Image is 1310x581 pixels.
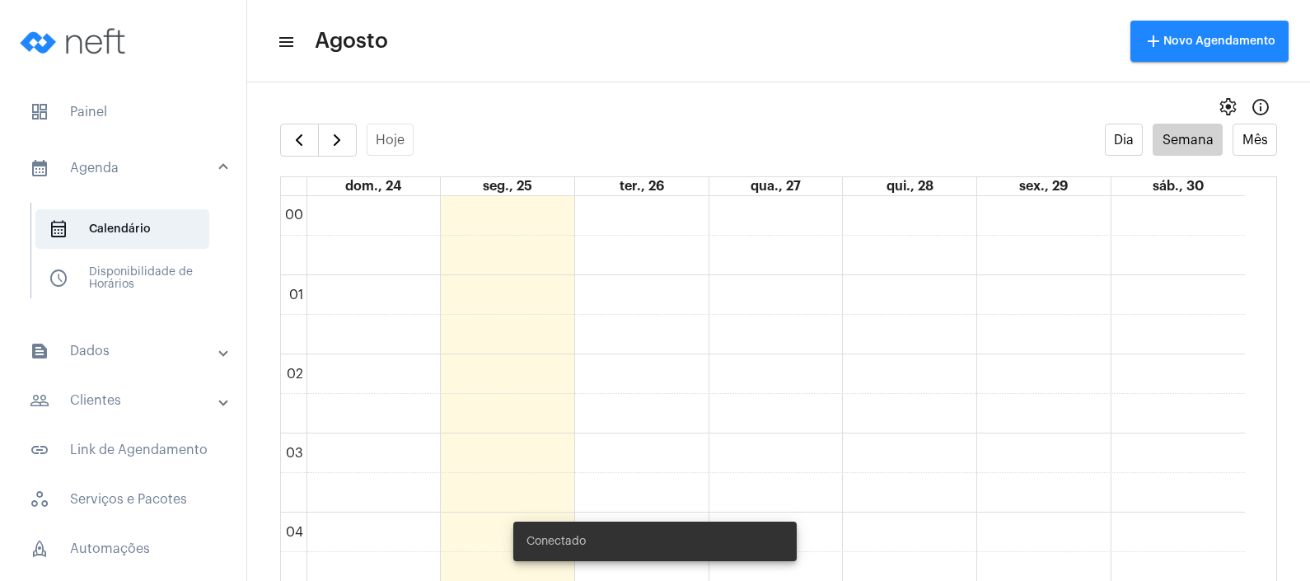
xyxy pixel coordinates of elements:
[16,92,230,132] span: Painel
[480,177,536,195] a: 25 de agosto de 2025
[1016,177,1071,195] a: 29 de agosto de 2025
[30,391,49,410] mat-icon: sidenav icon
[526,533,586,550] span: Conectado
[30,341,49,361] mat-icon: sidenav icon
[1130,21,1289,62] button: Novo Agendamento
[30,539,49,559] span: sidenav icon
[1233,124,1277,156] button: Mês
[1144,35,1275,47] span: Novo Agendamento
[16,529,230,569] span: Automações
[10,331,246,371] mat-expansion-panel-header: sidenav iconDados
[30,158,49,178] mat-icon: sidenav icon
[277,32,293,52] mat-icon: sidenav icon
[367,124,414,156] button: Hoje
[616,177,667,195] a: 26 de agosto de 2025
[16,430,230,470] span: Link de Agendamento
[283,446,306,461] div: 03
[1149,177,1207,195] a: 30 de agosto de 2025
[30,490,49,509] span: sidenav icon
[30,341,220,361] mat-panel-title: Dados
[1153,124,1223,156] button: Semana
[1144,31,1163,51] mat-icon: add
[1218,97,1237,117] span: settings
[35,209,209,249] span: Calendário
[883,177,937,195] a: 28 de agosto de 2025
[30,158,220,178] mat-panel-title: Agenda
[30,102,49,122] span: sidenav icon
[282,208,306,223] div: 00
[286,288,306,302] div: 01
[1251,97,1270,117] mat-icon: Info
[16,480,230,519] span: Serviços e Pacotes
[35,259,209,298] span: Disponibilidade de Horários
[49,219,68,239] span: sidenav icon
[49,269,68,288] span: sidenav icon
[1211,91,1244,124] button: settings
[318,124,357,157] button: Próximo Semana
[342,177,405,195] a: 24 de agosto de 2025
[283,367,306,382] div: 02
[280,124,319,157] button: Semana Anterior
[315,28,388,54] span: Agosto
[1105,124,1144,156] button: Dia
[10,194,246,321] div: sidenav iconAgenda
[1244,91,1277,124] button: Info
[10,142,246,194] mat-expansion-panel-header: sidenav iconAgenda
[747,177,804,195] a: 27 de agosto de 2025
[30,440,49,460] mat-icon: sidenav icon
[30,391,220,410] mat-panel-title: Clientes
[10,381,246,420] mat-expansion-panel-header: sidenav iconClientes
[283,525,306,540] div: 04
[13,8,137,74] img: logo-neft-novo-2.png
